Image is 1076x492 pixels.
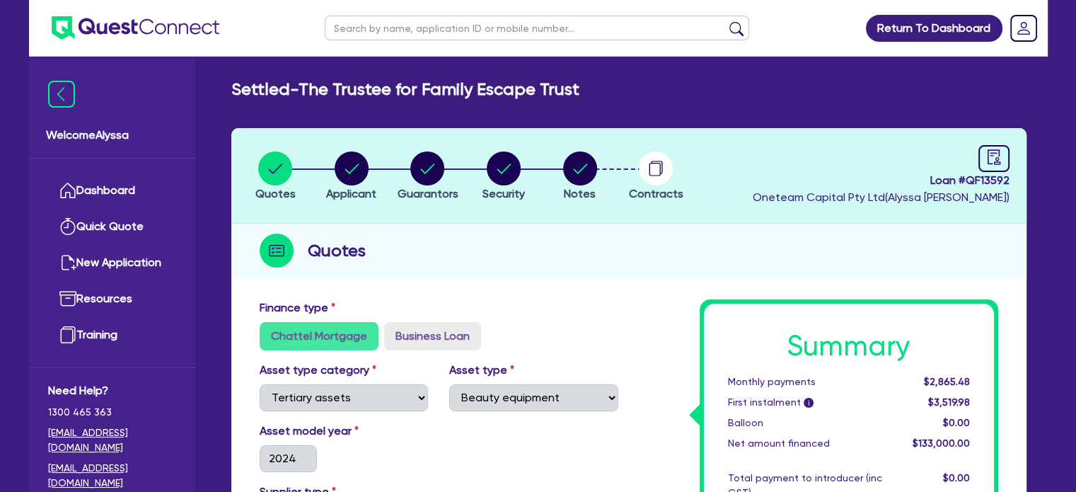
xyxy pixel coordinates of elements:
[48,461,176,491] a: [EMAIL_ADDRESS][DOMAIN_NAME]
[325,151,377,203] button: Applicant
[753,172,1010,189] span: Loan # QF13592
[717,395,893,410] div: First instalment
[717,374,893,389] div: Monthly payments
[866,15,1002,42] a: Return To Dashboard
[942,472,969,484] span: $0.00
[48,209,176,245] a: Quick Quote
[562,151,598,203] button: Notes
[942,417,969,428] span: $0.00
[260,322,378,350] label: Chattel Mortgage
[804,398,814,408] span: i
[48,245,176,281] a: New Application
[728,329,970,363] h1: Summary
[48,405,176,420] span: 1300 465 363
[59,290,76,307] img: resources
[927,396,969,408] span: $3,519.98
[396,151,458,203] button: Guarantors
[48,173,176,209] a: Dashboard
[397,187,458,200] span: Guarantors
[923,376,969,387] span: $2,865.48
[753,190,1010,204] span: Oneteam Capital Pty Ltd ( Alyssa [PERSON_NAME] )
[986,149,1002,165] span: audit
[59,326,76,343] img: training
[48,281,176,317] a: Resources
[48,425,176,455] a: [EMAIL_ADDRESS][DOMAIN_NAME]
[255,151,296,203] button: Quotes
[978,145,1010,172] a: audit
[46,127,178,144] span: Welcome Alyssa
[717,436,893,451] div: Net amount financed
[912,437,969,449] span: $133,000.00
[260,234,294,268] img: step-icon
[482,187,525,200] span: Security
[249,423,439,440] label: Asset model year
[717,416,893,430] div: Balloon
[564,187,596,200] span: Notes
[231,79,579,100] h2: Settled - The Trustee for Family Escape Trust
[326,187,376,200] span: Applicant
[308,238,366,263] h2: Quotes
[1005,10,1042,47] a: Dropdown toggle
[260,362,376,379] label: Asset type category
[260,299,335,316] label: Finance type
[629,187,683,200] span: Contracts
[59,218,76,235] img: quick-quote
[59,254,76,271] img: new-application
[52,16,219,40] img: quest-connect-logo-blue
[628,151,684,203] button: Contracts
[449,362,514,379] label: Asset type
[48,382,176,399] span: Need Help?
[482,151,526,203] button: Security
[325,16,749,40] input: Search by name, application ID or mobile number...
[255,187,296,200] span: Quotes
[384,322,481,350] label: Business Loan
[48,81,75,108] img: icon-menu-close
[48,317,176,353] a: Training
